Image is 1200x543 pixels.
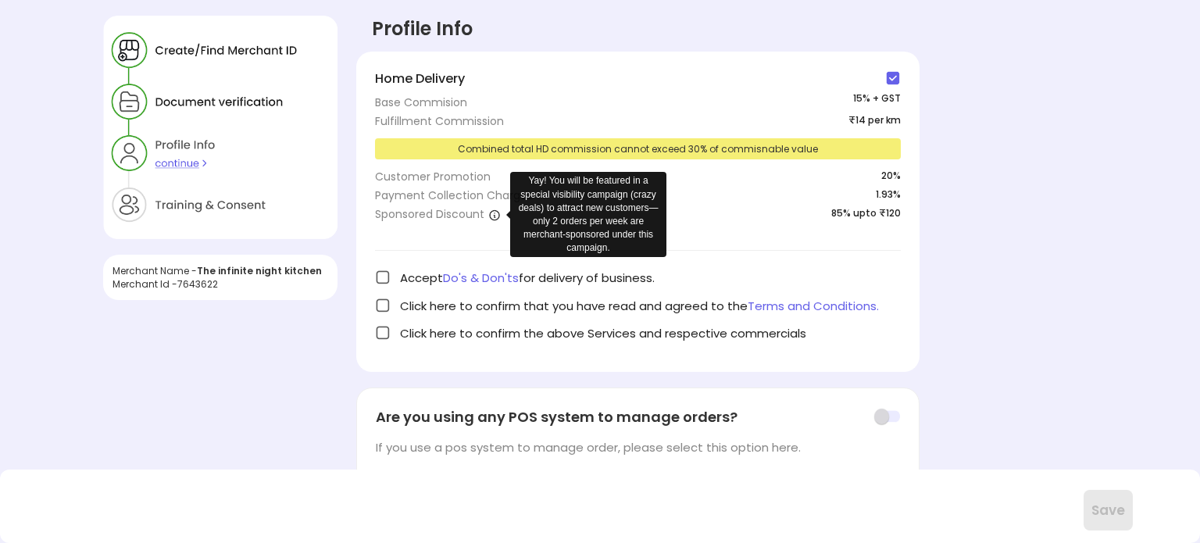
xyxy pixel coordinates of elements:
[375,113,504,129] div: Fulfillment Commission
[103,16,337,239] img: F5v65113e-42FXtpxsBMtONnwPG1_EaX-3wHePbWFkH8JRD8Sk0-DMAp0gQ6XK2l_kZvoHW-KXPRMcbAFtHSN823wLCE1trtG...
[112,264,328,277] div: Merchant Name -
[375,298,391,313] img: check
[881,169,901,184] span: 20 %
[400,325,806,341] span: Click here to confirm the above Services and respective commercials
[375,325,391,341] img: check
[400,298,879,314] span: Click here to confirm that you have read and agreed to the
[112,277,328,291] div: Merchant Id - 7643622
[443,270,519,286] span: Do's & Don'ts
[848,113,901,129] span: ₹14 per km
[375,188,533,203] div: Payment Collection Charges
[375,138,901,159] div: Combined total HD commission cannot exceed 30% of commisnable value
[510,172,666,257] div: Yay! You will be featured in a special visibility campaign (crazy deals) to attract new customers...
[372,16,473,42] div: Profile Info
[488,209,501,221] img: a1isth1TvIaw5-r4PTQNnx6qH7hW1RKYA7fi6THaHSkdiamaZazZcPW6JbVsfR8_gv9BzWgcW1PiHueWjVd6jXxw-cSlbelae...
[376,439,900,455] div: If you use a pos system to manage order, please select this option here.
[375,206,501,222] div: Sponsored Discount
[375,95,467,110] div: Base Commision
[873,408,900,425] img: toggle
[885,70,901,86] img: check
[1084,490,1133,530] button: Save
[376,407,737,427] span: Are you using any POS system to manage orders?
[853,91,901,110] span: 15 % + GST
[375,270,391,285] img: check
[197,264,322,277] span: The infinite night kitchen
[748,298,879,314] span: Terms and Conditions.
[375,70,465,88] span: Home Delivery
[375,169,491,184] div: Customer Promotion
[400,270,655,286] span: Accept for delivery of business.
